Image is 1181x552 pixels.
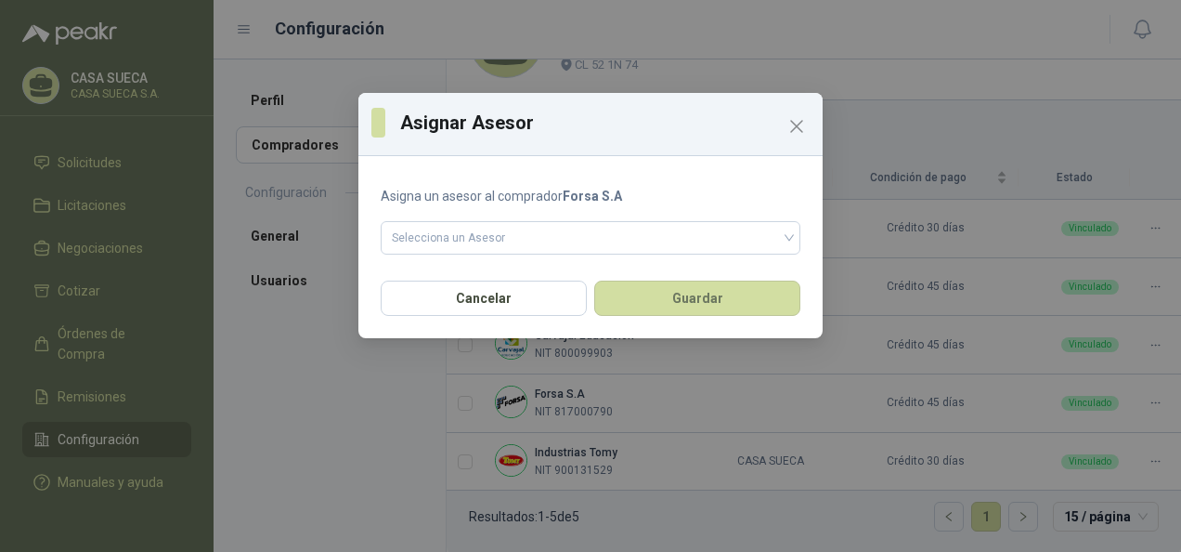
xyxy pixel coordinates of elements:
[381,281,587,316] button: Cancelar
[782,112,811,141] button: Close
[594,281,800,316] button: Guardar
[400,109,810,137] h3: Asignar Asesor
[563,189,622,204] b: Forsa S.A
[381,186,800,206] p: Asigna un asesor al comprador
